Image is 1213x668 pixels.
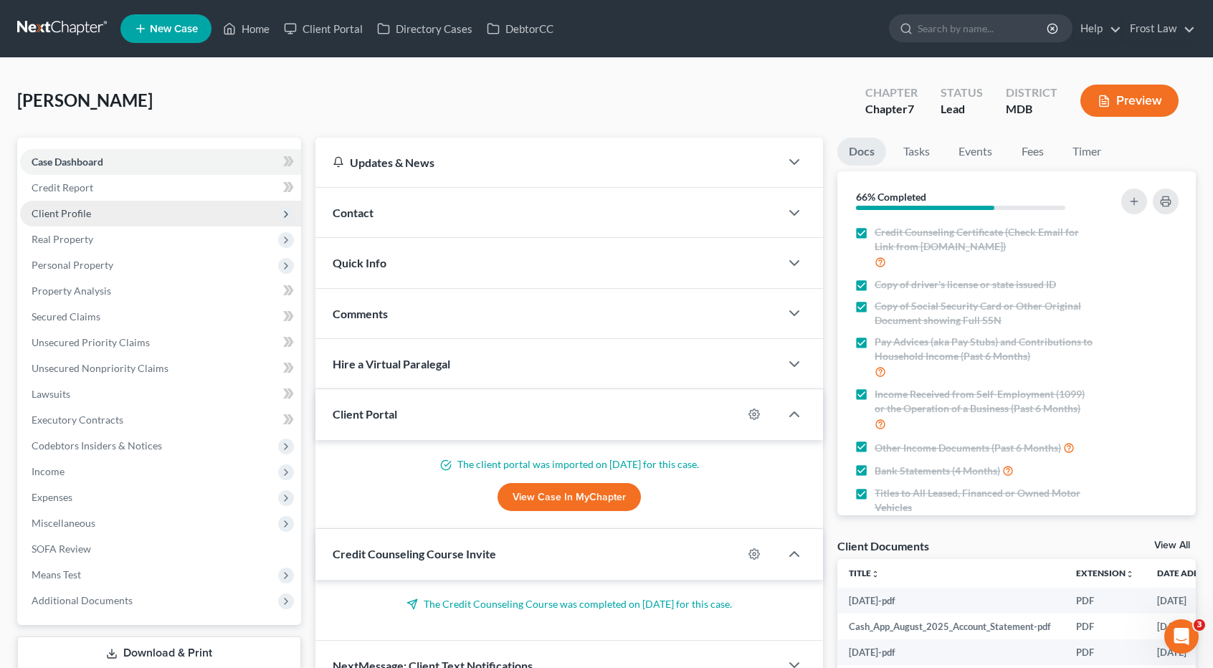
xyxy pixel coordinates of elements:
[32,156,103,168] span: Case Dashboard
[17,90,153,110] span: [PERSON_NAME]
[865,85,918,101] div: Chapter
[333,547,496,560] span: Credit Counseling Course Invite
[32,388,70,400] span: Lawsuits
[875,464,1000,478] span: Bank Statements (4 Months)
[32,310,100,323] span: Secured Claims
[20,175,301,201] a: Credit Report
[150,24,198,34] span: New Case
[480,16,561,42] a: DebtorCC
[32,568,81,581] span: Means Test
[216,16,277,42] a: Home
[32,594,133,606] span: Additional Documents
[1065,639,1146,665] td: PDF
[32,362,168,374] span: Unsecured Nonpriority Claims
[498,483,641,512] a: View Case in MyChapter
[32,207,91,219] span: Client Profile
[1076,568,1134,578] a: Extensionunfold_more
[32,285,111,297] span: Property Analysis
[1065,614,1146,639] td: PDF
[941,101,983,118] div: Lead
[333,256,386,269] span: Quick Info
[871,570,880,578] i: unfold_more
[1194,619,1205,631] span: 3
[908,102,914,115] span: 7
[1061,138,1113,166] a: Timer
[837,138,886,166] a: Docs
[865,101,918,118] div: Chapter
[20,536,301,562] a: SOFA Review
[1006,101,1057,118] div: MDB
[875,441,1061,455] span: Other Income Documents (Past 6 Months)
[875,335,1094,363] span: Pay Advices (aka Pay Stubs) and Contributions to Household Income (Past 6 Months)
[20,149,301,175] a: Case Dashboard
[947,138,1004,166] a: Events
[32,491,72,503] span: Expenses
[941,85,983,101] div: Status
[32,543,91,555] span: SOFA Review
[333,407,397,421] span: Client Portal
[32,259,113,271] span: Personal Property
[1080,85,1179,117] button: Preview
[333,155,763,170] div: Updates & News
[32,233,93,245] span: Real Property
[875,277,1056,292] span: Copy of driver's license or state issued ID
[856,191,926,203] strong: 66% Completed
[20,407,301,433] a: Executory Contracts
[32,517,95,529] span: Miscellaneous
[32,439,162,452] span: Codebtors Insiders & Notices
[32,465,65,477] span: Income
[892,138,941,166] a: Tasks
[875,486,1094,515] span: Titles to All Leased, Financed or Owned Motor Vehicles
[370,16,480,42] a: Directory Cases
[837,538,929,553] div: Client Documents
[875,225,1094,254] span: Credit Counseling Certificate (Check Email for Link from [DOMAIN_NAME])
[849,568,880,578] a: Titleunfold_more
[333,357,450,371] span: Hire a Virtual Paralegal
[20,356,301,381] a: Unsecured Nonpriority Claims
[1164,619,1199,654] iframe: Intercom live chat
[277,16,370,42] a: Client Portal
[918,15,1049,42] input: Search by name...
[32,336,150,348] span: Unsecured Priority Claims
[333,597,806,611] p: The Credit Counseling Course was completed on [DATE] for this case.
[20,278,301,304] a: Property Analysis
[32,181,93,194] span: Credit Report
[333,206,374,219] span: Contact
[1126,570,1134,578] i: unfold_more
[1123,16,1195,42] a: Frost Law
[875,299,1094,328] span: Copy of Social Security Card or Other Original Document showing Full SSN
[1154,540,1190,550] a: View All
[333,457,806,472] p: The client portal was imported on [DATE] for this case.
[1009,138,1055,166] a: Fees
[333,307,388,320] span: Comments
[875,387,1094,416] span: Income Received from Self-Employment (1099) or the Operation of a Business (Past 6 Months)
[837,588,1065,614] td: [DATE]-pdf
[1006,85,1057,101] div: District
[20,330,301,356] a: Unsecured Priority Claims
[1073,16,1121,42] a: Help
[837,639,1065,665] td: [DATE]-pdf
[20,304,301,330] a: Secured Claims
[20,381,301,407] a: Lawsuits
[32,414,123,426] span: Executory Contracts
[1065,588,1146,614] td: PDF
[837,614,1065,639] td: Cash_App_August_2025_Account_Statement-pdf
